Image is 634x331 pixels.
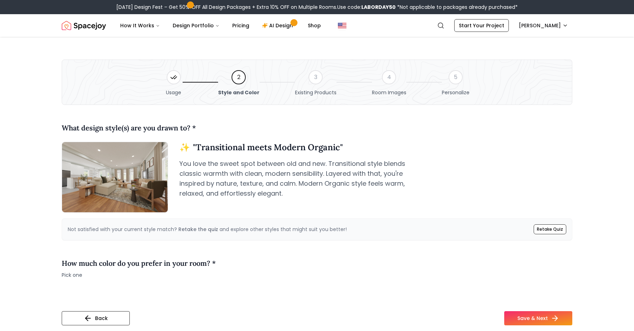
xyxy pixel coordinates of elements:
[295,89,337,96] span: Existing Products
[302,18,327,33] a: Shop
[218,89,260,96] span: Style and Color
[361,4,396,11] b: LABORDAY50
[179,142,572,153] h3: " Transitional meets Modern Organic "
[534,224,566,234] a: Retake Quiz
[167,18,225,33] button: Design Portfolio
[166,89,181,96] span: Usage
[179,159,418,198] p: You love the sweet spot between old and new. Transitional style blends classic warmth with clean,...
[62,18,106,33] img: Spacejoy Logo
[68,226,347,233] p: Not satisfied with your current style match? and explore other styles that might suit you better!
[338,21,346,30] img: United States
[227,18,255,33] a: Pricing
[62,271,216,279] span: Pick one
[454,19,509,32] a: Start Your Project
[449,70,463,84] div: 5
[62,258,216,269] h4: How much color do you prefer in your room? *
[115,18,327,33] nav: Main
[442,89,469,96] span: Personalize
[504,311,572,325] button: Save & Next
[62,311,130,325] button: Back
[308,70,323,84] div: 3
[337,4,396,11] span: Use code:
[232,70,246,84] div: 2
[62,123,196,133] h4: What design style(s) are you drawn to? *
[372,89,406,96] span: Room Images
[62,14,572,37] nav: Global
[382,70,396,84] div: 4
[62,142,168,212] img: Transitional meets Modern Organic Style Example
[179,142,190,153] span: sparkle
[396,4,518,11] span: *Not applicable to packages already purchased*
[62,18,106,33] a: Spacejoy
[115,18,166,33] button: How It Works
[515,19,572,32] button: [PERSON_NAME]
[178,226,218,233] span: Retake the quiz
[256,18,301,33] a: AI Design
[116,4,518,11] div: [DATE] Design Fest – Get 50% OFF All Design Packages + Extra 10% OFF on Multiple Rooms.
